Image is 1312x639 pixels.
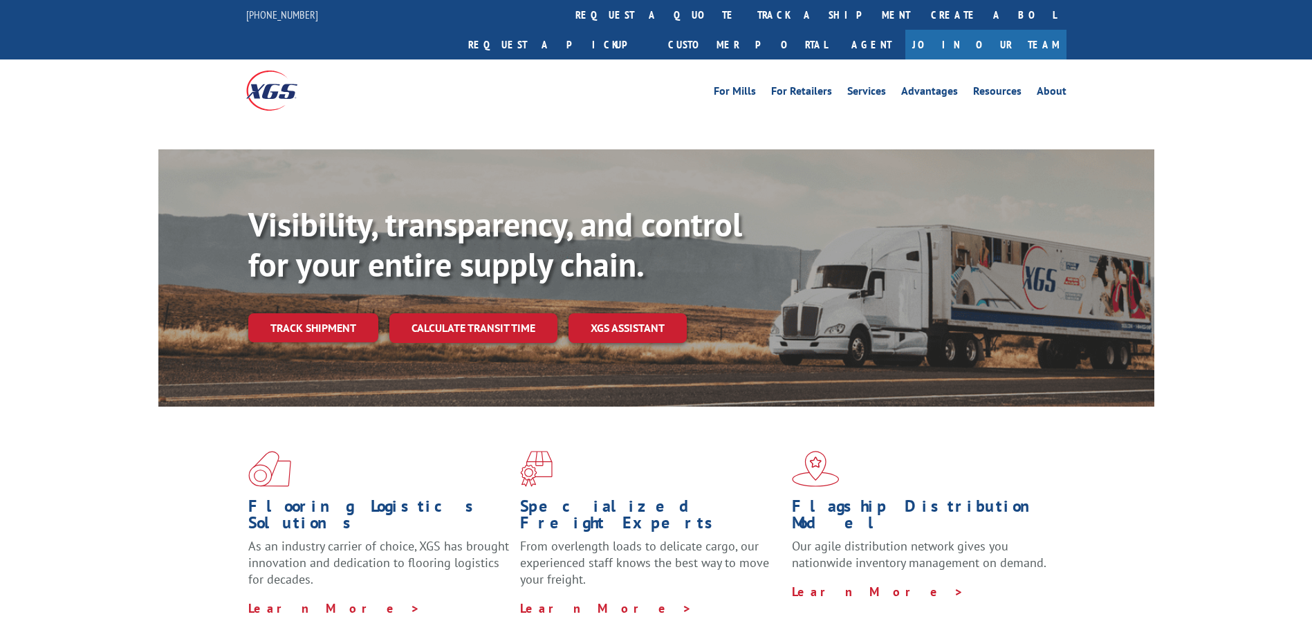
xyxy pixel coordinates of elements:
[248,498,510,538] h1: Flooring Logistics Solutions
[248,313,378,342] a: Track shipment
[246,8,318,21] a: [PHONE_NUMBER]
[838,30,905,59] a: Agent
[771,86,832,101] a: For Retailers
[248,203,742,286] b: Visibility, transparency, and control for your entire supply chain.
[520,600,692,616] a: Learn More >
[901,86,958,101] a: Advantages
[792,584,964,600] a: Learn More >
[520,538,782,600] p: From overlength loads to delicate cargo, our experienced staff knows the best way to move your fr...
[973,86,1022,101] a: Resources
[658,30,838,59] a: Customer Portal
[569,313,687,343] a: XGS ASSISTANT
[389,313,557,343] a: Calculate transit time
[1037,86,1066,101] a: About
[792,538,1046,571] span: Our agile distribution network gives you nationwide inventory management on demand.
[248,451,291,487] img: xgs-icon-total-supply-chain-intelligence-red
[248,538,509,587] span: As an industry carrier of choice, XGS has brought innovation and dedication to flooring logistics...
[520,451,553,487] img: xgs-icon-focused-on-flooring-red
[520,498,782,538] h1: Specialized Freight Experts
[792,498,1053,538] h1: Flagship Distribution Model
[847,86,886,101] a: Services
[714,86,756,101] a: For Mills
[458,30,658,59] a: Request a pickup
[248,600,421,616] a: Learn More >
[792,451,840,487] img: xgs-icon-flagship-distribution-model-red
[905,30,1066,59] a: Join Our Team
